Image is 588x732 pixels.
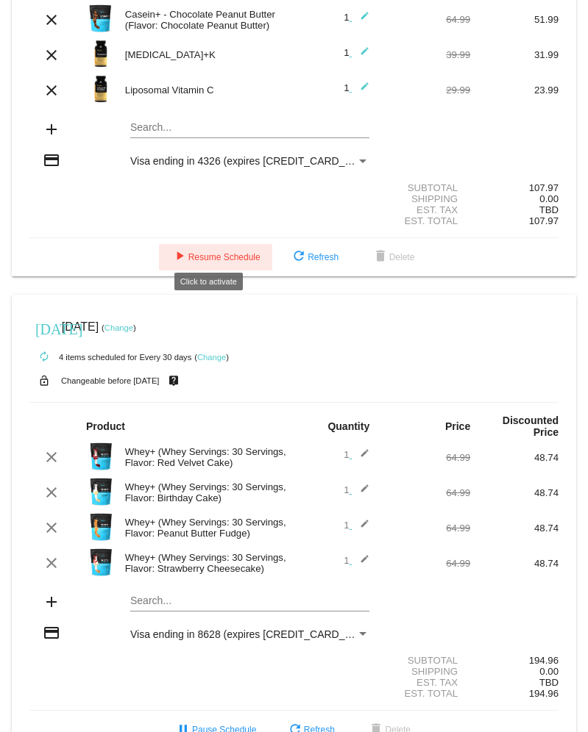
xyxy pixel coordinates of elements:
img: Image-1-Carousel-Vitamin-C-Photoshoped-1000x1000-1.png [86,74,116,104]
mat-select: Payment Method [130,155,369,167]
span: Delete [372,252,415,262]
span: TBD [539,677,559,688]
mat-select: Payment Method [130,628,369,640]
strong: Product [86,420,125,432]
div: 64.99 [382,487,470,498]
input: Search... [130,595,369,607]
div: 107.97 [470,182,559,193]
input: Search... [130,122,369,134]
mat-icon: refresh [290,248,308,266]
mat-icon: clear [43,484,60,501]
mat-icon: credit_card [43,624,60,642]
span: 1 [344,555,369,566]
small: 4 items scheduled for Every 30 days [29,353,191,362]
span: Visa ending in 8628 (expires [CREDIT_CARD_DATA]) [130,628,377,640]
span: 1 [344,520,369,531]
button: Delete [360,244,427,270]
span: 0.00 [539,193,559,204]
div: 39.99 [382,49,470,60]
div: Casein+ - Chocolate Peanut Butter (Flavor: Chocolate Peanut Butter) [118,9,294,31]
mat-icon: [DATE] [35,319,53,337]
img: Image-1-Carousel-Whey-2lb-Bday-Cake-no-badge-Transp.png [86,477,116,506]
mat-icon: live_help [165,371,183,390]
span: 194.96 [529,688,559,699]
div: Shipping [382,193,470,204]
div: 64.99 [382,523,470,534]
small: ( ) [102,323,136,332]
span: 0.00 [539,666,559,677]
img: Image-1-Carousel-Vitamin-DK-Photoshoped-1000x1000-1.png [86,39,116,68]
mat-icon: edit [352,519,369,537]
div: 48.74 [470,452,559,463]
div: Shipping [382,666,470,677]
mat-icon: clear [43,46,60,64]
div: 51.99 [470,14,559,25]
div: 31.99 [470,49,559,60]
mat-icon: clear [43,448,60,466]
mat-icon: clear [43,11,60,29]
span: 1 [344,449,369,460]
mat-icon: edit [352,46,369,64]
span: 107.97 [529,215,559,226]
div: 48.74 [470,523,559,534]
mat-icon: delete [372,248,389,266]
mat-icon: autorenew [35,348,53,366]
img: Image-1-Whey-2lb-Red-Velvet-1000x1000-Roman-Berezecky.png [86,442,116,471]
div: [MEDICAL_DATA]+K [118,49,294,60]
div: 48.74 [470,487,559,498]
div: 64.99 [382,14,470,25]
div: Est. Total [382,215,470,226]
img: Image-1-Whey-2lb-Peanut-Butter-Fudge-1000x1000-1.png [86,512,116,542]
strong: Price [445,420,470,432]
span: 1 [344,12,369,23]
strong: Discounted Price [503,415,559,438]
div: Est. Total [382,688,470,699]
div: 48.74 [470,558,559,569]
strong: Quantity [327,420,369,432]
div: Whey+ (Whey Servings: 30 Servings, Flavor: Strawberry Cheesecake) [118,552,294,574]
small: ( ) [194,353,229,362]
span: Visa ending in 4326 (expires [CREDIT_CARD_DATA]) [130,155,377,167]
div: 29.99 [382,85,470,96]
mat-icon: play_arrow [171,248,188,266]
div: 64.99 [382,452,470,463]
mat-icon: edit [352,554,369,572]
mat-icon: clear [43,519,60,537]
mat-icon: add [43,121,60,138]
span: TBD [539,204,559,215]
div: Whey+ (Whey Servings: 30 Servings, Flavor: Red Velvet Cake) [118,446,294,468]
mat-icon: credit_card [43,151,60,169]
div: Est. Tax [382,677,470,688]
a: Change [105,323,133,332]
button: Resume Schedule [159,244,272,270]
button: Refresh [278,244,350,270]
mat-icon: clear [43,554,60,572]
div: Subtotal [382,182,470,193]
span: 1 [344,82,369,93]
div: Whey+ (Whey Servings: 30 Servings, Flavor: Birthday Cake) [118,481,294,503]
div: 64.99 [382,558,470,569]
div: Est. Tax [382,204,470,215]
mat-icon: edit [352,448,369,466]
mat-icon: edit [352,82,369,99]
span: 1 [344,484,369,495]
mat-icon: edit [352,11,369,29]
img: Image-1-Carousel-Casein-SC-Roman-Berezecky.png [86,4,116,33]
span: 1 [344,47,369,58]
mat-icon: edit [352,484,369,501]
small: Changeable before [DATE] [61,376,160,385]
div: Liposomal Vitamin C [118,85,294,96]
div: Subtotal [382,655,470,666]
div: 23.99 [470,85,559,96]
mat-icon: lock_open [35,371,53,390]
span: Refresh [290,252,339,262]
div: 194.96 [470,655,559,666]
mat-icon: add [43,593,60,611]
div: Whey+ (Whey Servings: 30 Servings, Flavor: Peanut Butter Fudge) [118,517,294,539]
mat-icon: clear [43,82,60,99]
a: Change [197,353,226,362]
span: Resume Schedule [171,252,261,262]
img: Image-1-Whey-2lb-Strawberry-Cheesecake-1000x1000-Roman-Berezecky.png [86,548,116,577]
